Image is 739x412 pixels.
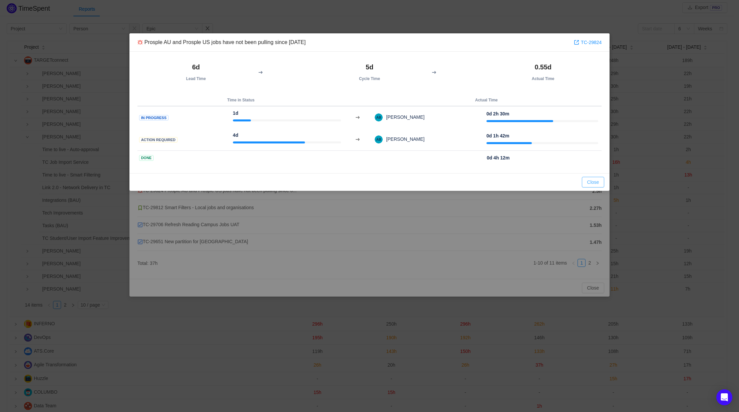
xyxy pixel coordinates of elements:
[366,63,373,71] strong: 5d
[137,40,143,45] img: 10303
[582,177,605,187] button: Close
[383,136,424,142] span: [PERSON_NAME]
[139,115,168,121] span: In Progress
[311,60,428,84] th: Cycle Time
[716,389,732,405] div: Open Intercom Messenger
[484,60,602,84] th: Actual Time
[137,60,255,84] th: Lead Time
[192,63,200,71] strong: 6d
[375,135,383,143] img: AB-4.png
[574,39,602,46] a: TC-29824
[534,63,551,71] strong: 0.55d
[371,94,602,106] th: Actual Time
[137,39,306,46] div: Prosple AU and Prosple US jobs have not been pulling since [DATE]
[233,132,238,138] strong: 4d
[486,111,509,116] strong: 0d 2h 30m
[486,133,509,138] strong: 0d 1h 42m
[139,155,154,161] span: Done
[137,94,345,106] th: Time in Status
[487,155,509,160] strong: 0d 4h 12m
[383,114,424,120] span: [PERSON_NAME]
[139,137,177,143] span: Action Required
[233,110,238,116] strong: 1d
[375,113,383,121] img: AB-4.png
